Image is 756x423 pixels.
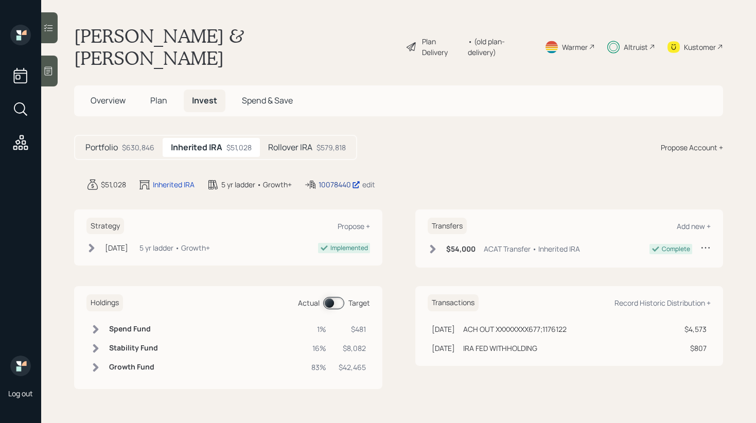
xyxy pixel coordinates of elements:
div: ACAT Transfer • Inherited IRA [484,243,580,254]
h5: Inherited IRA [171,143,222,152]
div: Target [348,297,370,308]
div: $51,028 [226,142,252,153]
div: $8,082 [339,343,366,354]
div: Warmer [562,42,588,52]
h6: Spend Fund [109,325,158,333]
div: Log out [8,389,33,398]
h6: Growth Fund [109,363,158,372]
div: $807 [684,343,707,354]
div: Record Historic Distribution + [614,298,711,308]
h1: [PERSON_NAME] & [PERSON_NAME] [74,25,397,69]
div: Add new + [677,221,711,231]
div: 16% [311,343,326,354]
h6: Strategy [86,218,124,235]
div: IRA FED WITHHOLDING [463,343,537,354]
div: edit [362,180,375,189]
div: [DATE] [432,343,455,354]
div: Plan Delivery [422,36,463,58]
div: Inherited IRA [153,179,195,190]
span: Plan [150,95,167,106]
h6: Holdings [86,294,123,311]
div: Propose + [338,221,370,231]
div: Implemented [330,243,368,253]
div: $51,028 [101,179,126,190]
h6: Stability Fund [109,344,158,352]
span: Invest [192,95,217,106]
div: $42,465 [339,362,366,373]
span: Spend & Save [242,95,293,106]
div: [DATE] [432,324,455,334]
div: • (old plan-delivery) [468,36,532,58]
div: 10078440 [319,179,360,190]
h6: Transactions [428,294,479,311]
div: $481 [339,324,366,334]
div: $579,818 [317,142,346,153]
div: [DATE] [105,242,128,253]
h5: Rollover IRA [268,143,312,152]
div: 5 yr ladder • Growth+ [139,242,210,253]
div: Complete [662,244,690,254]
div: Actual [298,297,320,308]
span: Overview [91,95,126,106]
div: $4,573 [684,324,707,334]
div: ACH OUT XXXXXXXX677;1176122 [463,324,567,334]
img: retirable_logo.png [10,356,31,376]
div: Propose Account + [661,142,723,153]
h6: Transfers [428,218,467,235]
div: Kustomer [684,42,716,52]
div: 1% [311,324,326,334]
div: 83% [311,362,326,373]
h5: Portfolio [85,143,118,152]
div: $630,846 [122,142,154,153]
div: 5 yr ladder • Growth+ [221,179,292,190]
div: Altruist [624,42,648,52]
h6: $54,000 [446,245,476,254]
